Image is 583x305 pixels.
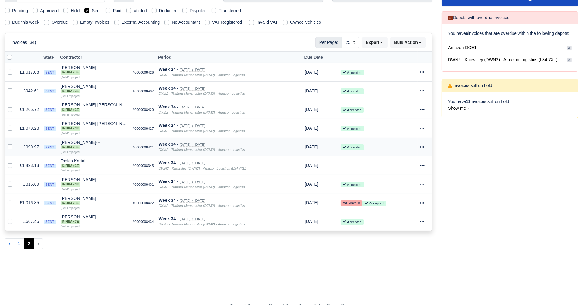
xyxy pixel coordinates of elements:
[159,123,178,128] strong: Week 34 -
[11,40,36,45] h6: Invoices (34)
[61,177,128,187] div: [PERSON_NAME] K-Finance
[341,70,364,75] small: Accepted
[448,56,558,63] span: DWN2 - Knowsley (DWN2) - Amazon Logistics (L34 7XL)
[61,121,128,131] div: [PERSON_NAME] [PERSON_NAME] K-Finance
[448,54,572,66] a: DWN2 - Knowsley (DWN2) - Amazon Logistics (L34 7XL) 3
[61,196,128,205] div: [PERSON_NAME]
[41,52,58,63] th: State
[133,108,154,111] small: #0000008420
[341,126,364,131] small: Accepted
[61,188,80,191] small: (Self-Employed)
[12,7,28,14] label: Pending
[61,103,128,112] div: [PERSON_NAME] [PERSON_NAME] K-Finance
[44,126,56,131] span: sent
[159,67,178,72] strong: Week 34 -
[159,73,245,77] i: DXM2 - Trafford Manchester (DXM2) - Amazon Logistics
[133,127,154,130] small: #0000008427
[17,119,41,138] td: £1,079.28
[159,167,246,170] i: DWN2 - Knowsley (DWN2) - Amazon Logistics (L34 7XL)
[553,276,583,305] div: Chat Widget
[134,7,147,14] label: Voided
[159,179,178,184] strong: Week 34 -
[5,238,14,249] button: « Previous
[61,132,80,135] small: (Self-Employed)
[61,220,80,224] span: K-Finance
[256,19,278,26] label: Invalid VAT
[305,126,318,131] span: 2 days from now
[17,156,41,175] td: £1,423.13
[442,92,578,118] div: You have invoices still on hold
[44,70,56,75] span: sent
[61,121,128,131] div: [PERSON_NAME] [PERSON_NAME]
[290,19,321,26] label: Owned Vehicles
[159,216,178,221] strong: Week 34 -
[61,159,128,168] div: Taskin Kartal K-Finance
[61,207,80,210] small: (Self-Employed)
[61,84,128,93] div: [PERSON_NAME] K-Finance
[61,70,80,75] span: K-Finance
[17,212,41,231] td: £667.46
[51,19,68,26] label: Overdue
[159,92,245,95] i: DXM2 - Trafford Manchester (DXM2) - Amazon Logistics
[159,198,178,203] strong: Week 34 -
[448,30,572,37] p: You have invoices that are overdue within the following depots:
[190,7,207,14] label: Disputed
[44,201,56,205] span: sent
[180,161,205,165] small: [DATE] » [DATE]
[133,183,154,186] small: #0000008431
[302,52,338,63] th: Due Date
[61,65,128,75] div: [PERSON_NAME] K-Finance
[80,19,110,26] label: Empty Invoices
[305,107,318,112] span: 2 days from now
[180,199,205,203] small: [DATE] » [DATE]
[390,37,426,48] button: Bulk Action
[44,89,56,94] span: sent
[61,177,128,187] div: [PERSON_NAME]
[212,19,242,26] label: VAT Registered
[61,159,128,168] div: Taskin Kartal
[567,58,572,62] span: 3
[341,144,364,150] small: Accepted
[159,148,245,151] i: DXM2 - Trafford Manchester (DXM2) - Amazon Logistics
[61,201,80,205] span: K-Finance
[315,37,342,48] span: Per Page:
[466,99,471,104] strong: 13
[466,31,468,36] strong: 6
[61,84,128,93] div: [PERSON_NAME]
[180,105,205,109] small: [DATE] » [DATE]
[448,44,476,51] span: Amazon DCE1
[61,126,80,131] span: K-Finance
[448,15,509,20] h6: Depots with overdue Invoices
[362,201,386,206] small: Accepted
[305,200,318,205] span: 2 days from now
[61,225,80,228] small: (Self-Employed)
[159,86,178,91] strong: Week 34 -
[113,7,122,14] label: Paid
[448,106,469,111] a: Show me »
[219,7,241,14] label: Transferred
[61,89,80,93] span: K-Finance
[17,100,41,119] td: £1,265.72
[40,7,59,14] label: Approved
[133,164,154,167] small: #0000008345
[341,200,362,206] small: VAT-Invalid
[180,68,205,72] small: [DATE] » [DATE]
[58,52,130,63] th: Contractor
[448,83,492,88] h6: Invoices still on hold
[34,238,43,249] li: Next »
[44,182,56,187] span: sent
[17,194,41,212] td: £1,016.85
[17,175,41,194] td: £815.69
[122,19,160,26] label: External Accounting
[305,144,318,149] span: 2 days from now
[133,145,154,149] small: #0000008421
[180,217,205,221] small: [DATE] » [DATE]
[305,163,318,168] span: 2 days from now
[341,88,364,94] small: Accepted
[61,140,128,149] div: [PERSON_NAME] K-Finance
[61,196,128,205] div: [PERSON_NAME] K-Finance
[341,182,364,187] small: Accepted
[17,81,41,100] td: £942.61
[159,222,245,226] i: DXM2 - Trafford Manchester (DXM2) - Amazon Logistics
